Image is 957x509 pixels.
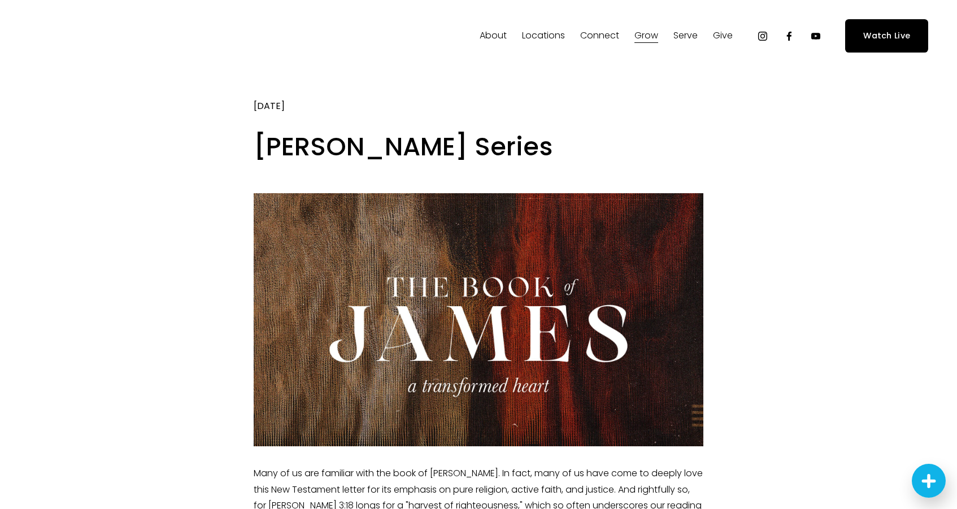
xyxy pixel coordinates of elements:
[810,31,821,42] a: YouTube
[784,31,795,42] a: Facebook
[673,27,698,45] a: folder dropdown
[757,31,768,42] a: Instagram
[580,28,619,44] span: Connect
[254,129,703,165] h1: [PERSON_NAME] Series
[522,28,565,44] span: Locations
[29,25,186,47] img: Fellowship Memphis
[522,27,565,45] a: folder dropdown
[580,27,619,45] a: folder dropdown
[254,99,285,112] span: [DATE]
[673,28,698,44] span: Serve
[480,28,507,44] span: About
[713,27,733,45] a: folder dropdown
[634,28,658,44] span: Grow
[480,27,507,45] a: folder dropdown
[845,19,928,53] a: Watch Live
[713,28,733,44] span: Give
[634,27,658,45] a: folder dropdown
